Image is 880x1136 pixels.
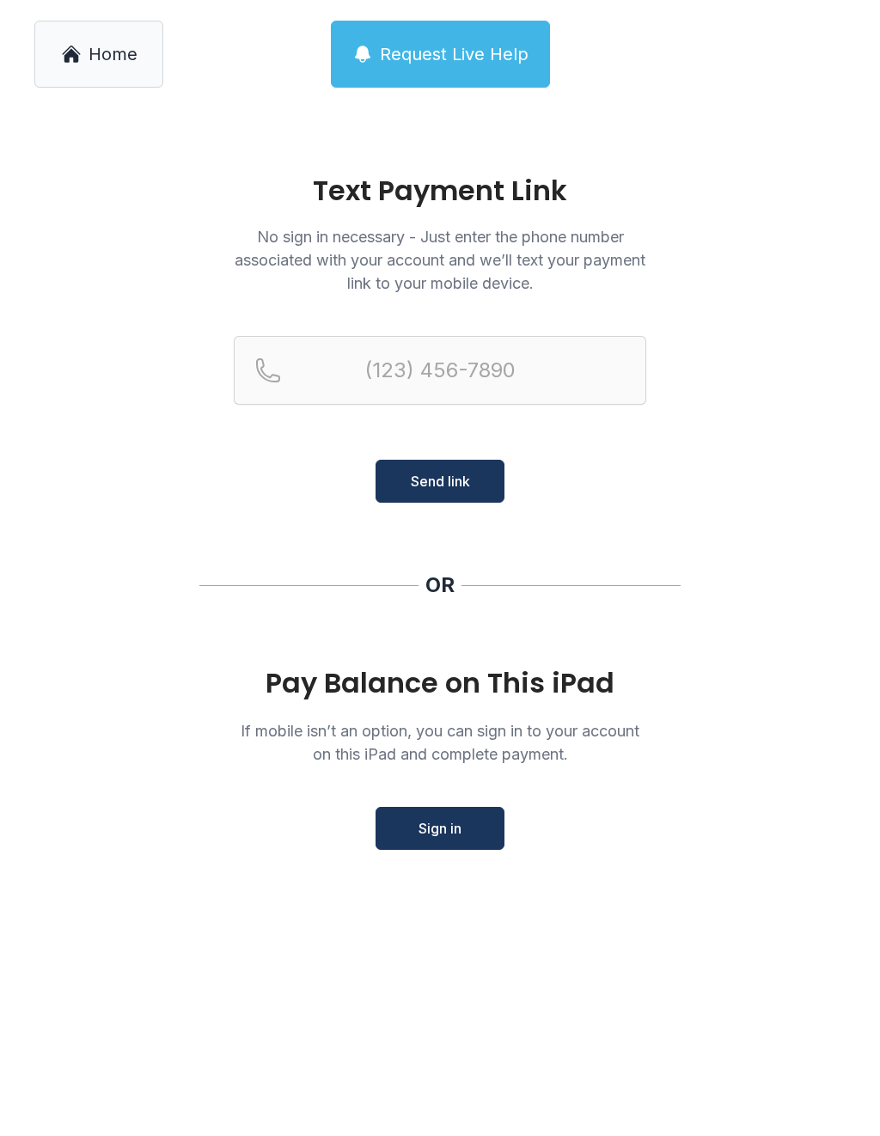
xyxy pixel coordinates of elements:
span: Sign in [419,818,461,839]
span: Home [89,42,137,66]
input: Reservation phone number [234,336,646,405]
div: Pay Balance on This iPad [234,668,646,699]
span: Send link [411,471,470,492]
p: If mobile isn’t an option, you can sign in to your account on this iPad and complete payment. [234,719,646,766]
h1: Text Payment Link [234,177,646,205]
p: No sign in necessary - Just enter the phone number associated with your account and we’ll text yo... [234,225,646,295]
div: OR [425,571,455,599]
span: Request Live Help [380,42,529,66]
